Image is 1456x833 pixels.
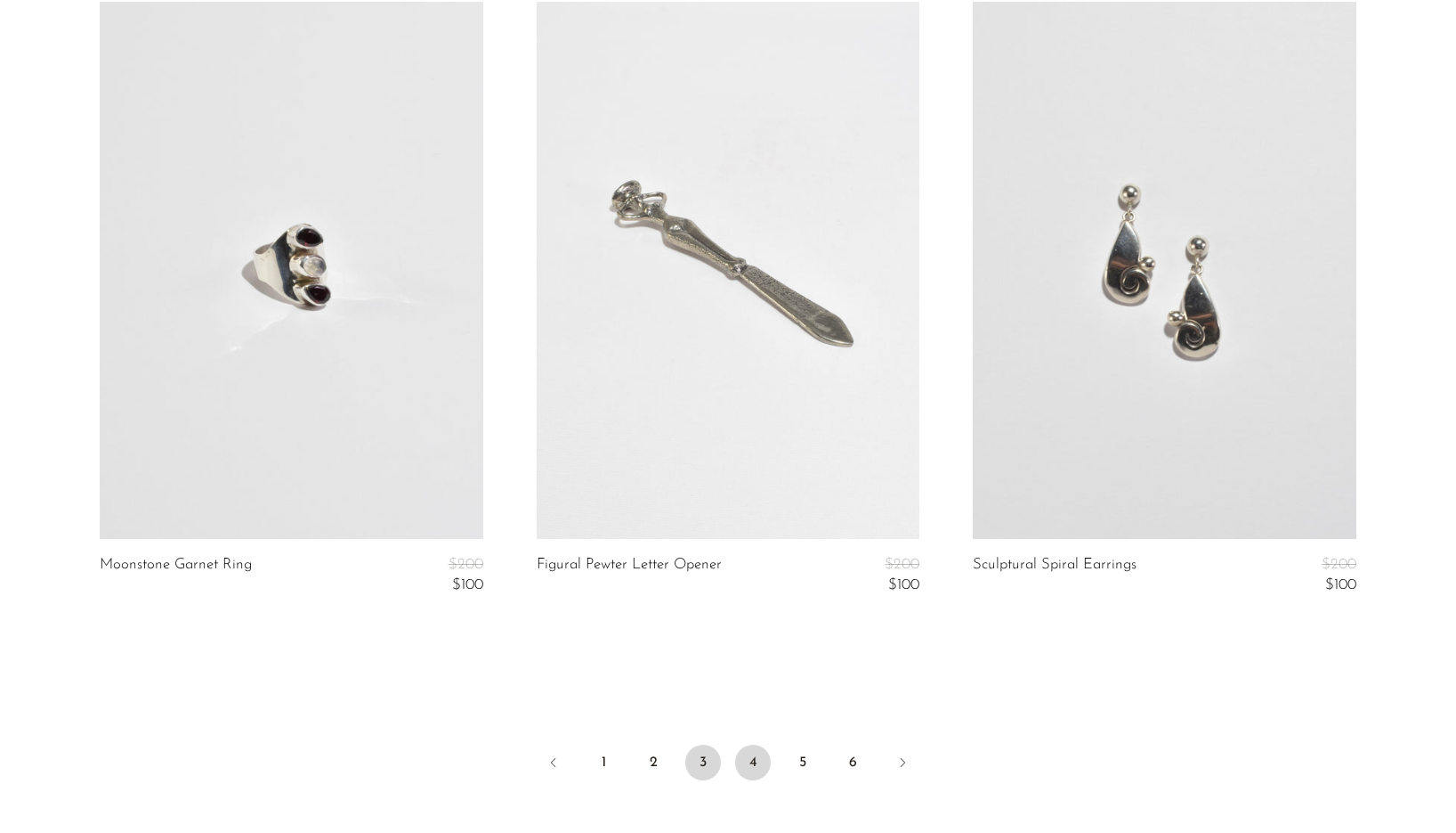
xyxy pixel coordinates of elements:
[635,745,671,780] a: 2
[785,745,821,780] a: 5
[449,557,483,572] span: $200
[536,745,571,784] a: Previous
[973,557,1136,593] a: Sculptural Spiral Earrings
[685,745,721,780] span: 3
[452,577,483,592] span: $100
[885,745,920,784] a: Next
[100,557,252,593] a: Moonstone Garnet Ring
[586,745,621,780] a: 1
[1325,577,1356,592] span: $100
[885,557,919,572] span: $200
[835,745,870,780] a: 6
[1322,557,1356,572] span: $200
[735,745,771,780] a: 4
[888,577,919,592] span: $100
[537,557,722,593] a: Figural Pewter Letter Opener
